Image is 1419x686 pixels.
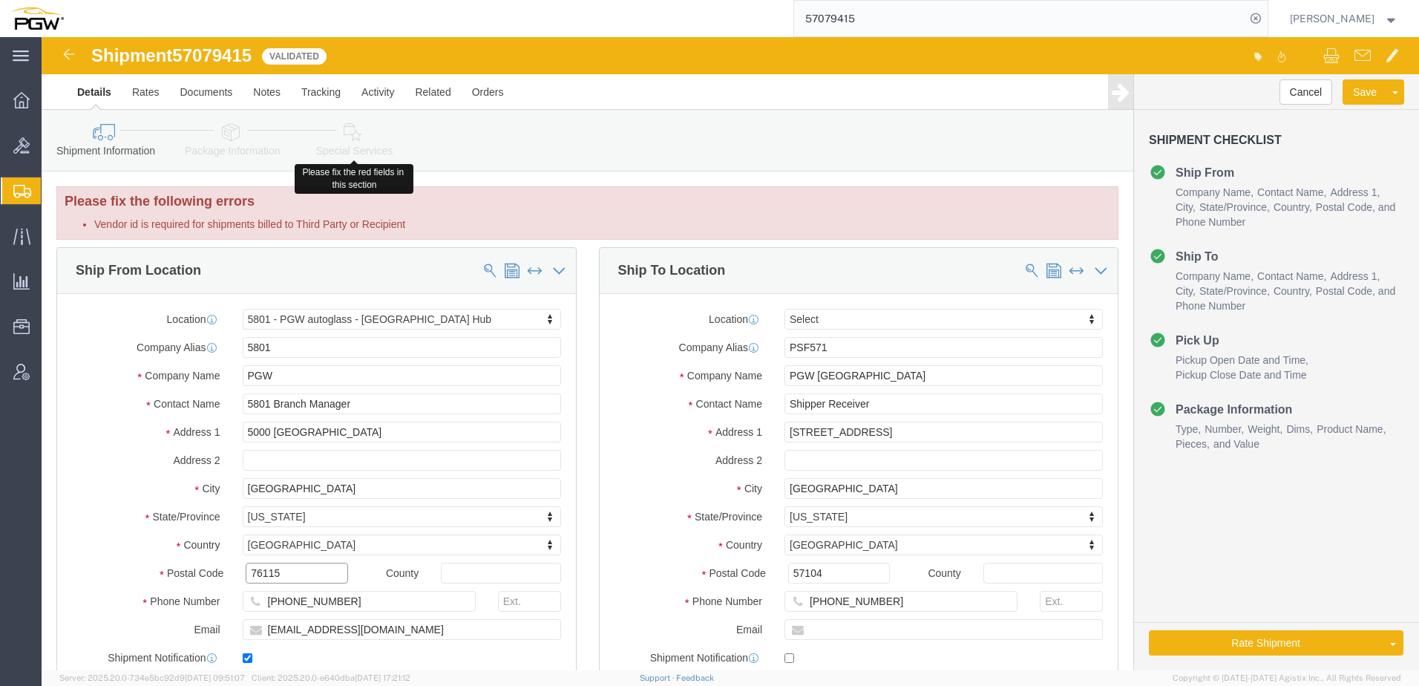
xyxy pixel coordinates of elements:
span: Amber Hickey [1290,10,1374,27]
img: logo [10,7,64,30]
button: [PERSON_NAME] [1289,10,1399,27]
span: Server: 2025.20.0-734e5bc92d9 [59,673,245,682]
iframe: FS Legacy Container [42,37,1419,670]
span: [DATE] 17:21:12 [355,673,410,682]
input: Search for shipment number, reference number [794,1,1245,36]
span: Client: 2025.20.0-e640dba [252,673,410,682]
span: Copyright © [DATE]-[DATE] Agistix Inc., All Rights Reserved [1173,672,1401,685]
a: Support [640,673,677,682]
a: Feedback [676,673,714,682]
span: [DATE] 09:51:07 [185,673,245,682]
